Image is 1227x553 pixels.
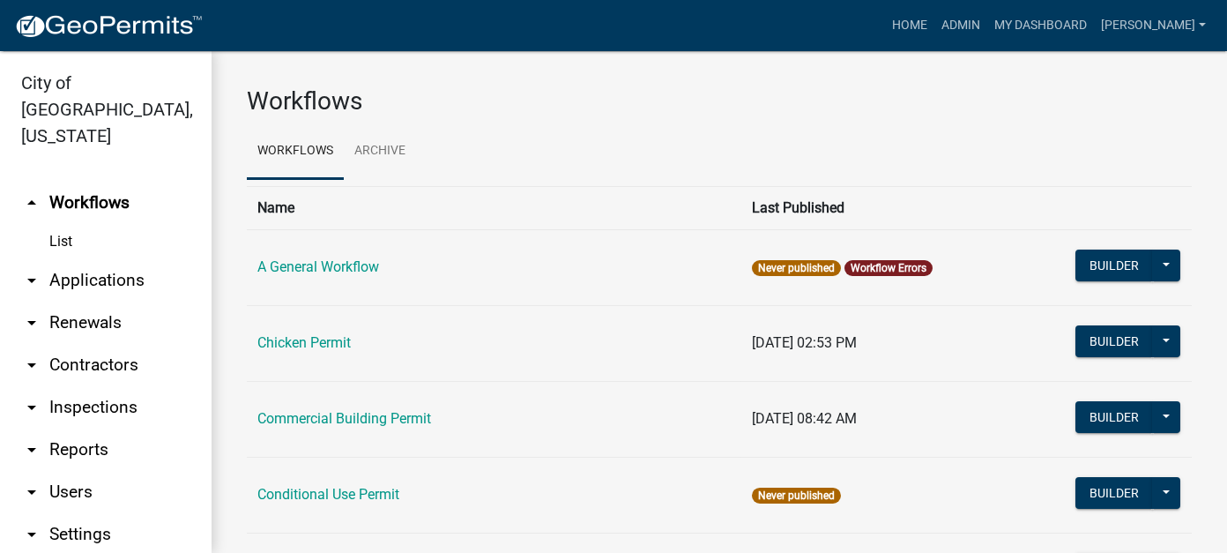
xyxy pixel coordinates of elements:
[21,355,42,376] i: arrow_drop_down
[1075,401,1153,433] button: Builder
[21,482,42,503] i: arrow_drop_down
[741,186,1030,229] th: Last Published
[257,334,351,351] a: Chicken Permit
[21,397,42,418] i: arrow_drop_down
[344,123,416,180] a: Archive
[247,186,741,229] th: Name
[21,270,42,291] i: arrow_drop_down
[752,334,857,351] span: [DATE] 02:53 PM
[1094,9,1213,42] a: [PERSON_NAME]
[247,86,1192,116] h3: Workflows
[752,260,841,276] span: Never published
[752,410,857,427] span: [DATE] 08:42 AM
[885,9,934,42] a: Home
[1075,325,1153,357] button: Builder
[21,439,42,460] i: arrow_drop_down
[1075,250,1153,281] button: Builder
[752,488,841,504] span: Never published
[257,410,431,427] a: Commercial Building Permit
[21,524,42,545] i: arrow_drop_down
[257,486,399,503] a: Conditional Use Permit
[247,123,344,180] a: Workflows
[21,192,42,213] i: arrow_drop_up
[257,258,379,275] a: A General Workflow
[1075,477,1153,509] button: Builder
[851,262,926,274] a: Workflow Errors
[934,9,987,42] a: Admin
[987,9,1094,42] a: My Dashboard
[21,312,42,333] i: arrow_drop_down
